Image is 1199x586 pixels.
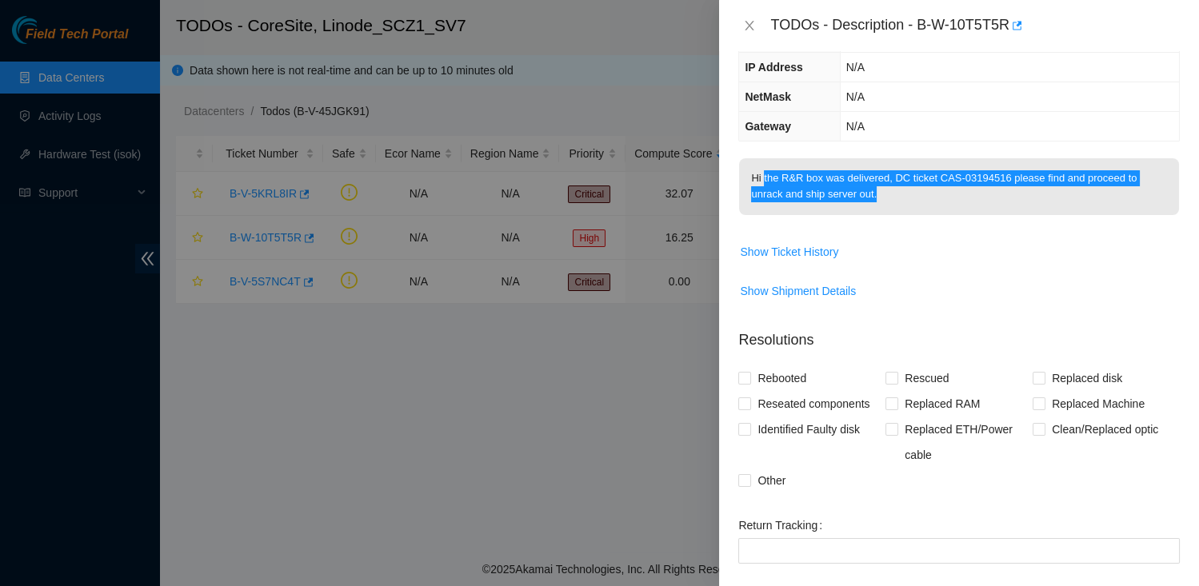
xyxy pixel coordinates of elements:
span: NetMask [745,90,791,103]
span: Reseated components [751,391,876,417]
span: Show Shipment Details [740,282,856,300]
span: Replaced ETH/Power cable [898,417,1033,468]
span: Gateway [745,120,791,133]
span: Replaced disk [1045,365,1129,391]
p: Resolutions [738,317,1180,351]
p: Hi the R&R box was delivered, DC ticket CAS-03194516 please find and proceed to unrack and ship s... [739,158,1179,215]
label: Return Tracking [738,512,829,538]
div: TODOs - Description - B-W-10T5T5R [770,13,1180,38]
span: Replaced RAM [898,391,986,417]
span: N/A [846,90,865,103]
span: Show Ticket History [740,243,838,261]
span: Other [751,468,792,493]
span: close [743,19,756,32]
button: Show Shipment Details [739,278,857,304]
span: Identified Faulty disk [751,417,866,442]
span: Replaced Machine [1045,391,1151,417]
span: N/A [846,61,865,74]
input: Return Tracking [738,538,1180,564]
button: Show Ticket History [739,239,839,265]
span: N/A [846,120,865,133]
span: Rebooted [751,365,813,391]
button: Close [738,18,761,34]
span: Clean/Replaced optic [1045,417,1165,442]
span: IP Address [745,61,802,74]
span: Rescued [898,365,955,391]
